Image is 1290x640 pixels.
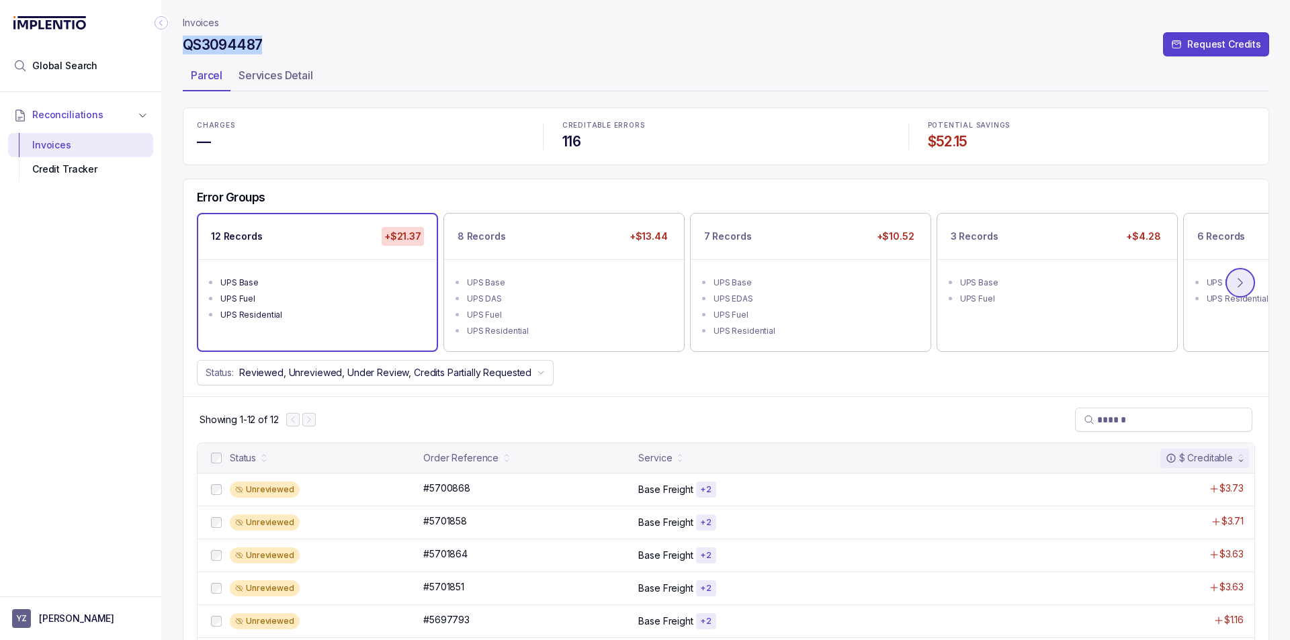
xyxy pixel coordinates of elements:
[220,292,423,306] div: UPS Fuel
[638,451,672,465] div: Service
[467,324,669,338] div: UPS Residential
[928,122,1255,130] p: POTENTIAL SAVINGS
[19,133,142,157] div: Invoices
[239,67,313,83] p: Services Detail
[153,15,169,31] div: Collapse Icon
[12,609,149,628] button: User initials[PERSON_NAME]
[1166,451,1233,465] div: $ Creditable
[714,292,916,306] div: UPS EDAS
[1163,32,1269,56] button: Request Credits
[928,132,1255,151] h4: $52.15
[183,36,262,54] h4: QS3094487
[700,484,712,495] p: + 2
[230,514,300,531] div: Unreviewed
[638,549,693,562] p: Base Freight
[700,583,712,594] p: + 2
[19,157,142,181] div: Credit Tracker
[562,122,890,130] p: CREDITABLE ERRORS
[183,64,1269,91] ul: Tab Group
[206,366,234,379] p: Status:
[230,580,300,596] div: Unreviewed
[638,516,693,529] p: Base Freight
[220,276,423,289] div: UPS Base
[700,550,712,561] p: + 2
[1219,580,1244,594] p: $3.63
[714,276,916,289] div: UPS Base
[423,613,470,627] p: #5697793
[1197,230,1246,243] p: 6 Records
[700,517,712,528] p: + 2
[211,230,263,243] p: 12 Records
[704,230,752,243] p: 7 Records
[8,100,153,130] button: Reconciliations
[197,360,554,385] button: Status:Reviewed, Unreviewed, Under Review, Credits Partially Requested
[191,67,222,83] p: Parcel
[423,580,464,594] p: #5701851
[423,451,499,465] div: Order Reference
[1224,613,1244,627] p: $1.16
[230,451,256,465] div: Status
[467,276,669,289] div: UPS Base
[211,550,222,561] input: checkbox-checkbox
[714,324,916,338] div: UPS Residential
[39,612,114,625] p: [PERSON_NAME]
[197,190,265,205] h5: Error Groups
[230,613,300,629] div: Unreviewed
[183,64,230,91] li: Tab Parcel
[423,482,470,495] p: #5700868
[211,484,222,495] input: checkbox-checkbox
[960,276,1162,289] div: UPS Base
[230,64,321,91] li: Tab Services Detail
[1219,547,1244,561] p: $3.63
[230,482,300,498] div: Unreviewed
[211,616,222,627] input: checkbox-checkbox
[197,132,524,151] h4: —
[467,292,669,306] div: UPS DAS
[211,453,222,463] input: checkbox-checkbox
[874,227,917,246] p: +$10.52
[32,108,103,122] span: Reconciliations
[1219,482,1244,495] p: $3.73
[638,614,693,628] p: Base Freight
[638,483,693,496] p: Base Freight
[627,227,671,246] p: +$13.44
[8,130,153,185] div: Reconciliations
[230,547,300,563] div: Unreviewed
[700,616,712,627] p: + 2
[423,547,468,561] p: #5701864
[714,308,916,322] div: UPS Fuel
[239,366,531,379] p: Reviewed, Unreviewed, Under Review, Credits Partially Requested
[211,583,222,594] input: checkbox-checkbox
[200,413,278,426] p: Showing 1-12 of 12
[458,230,506,243] p: 8 Records
[200,413,278,426] div: Remaining page entries
[211,517,222,528] input: checkbox-checkbox
[562,132,890,151] h4: 116
[1187,38,1261,51] p: Request Credits
[220,308,423,322] div: UPS Residential
[960,292,1162,306] div: UPS Fuel
[197,122,524,130] p: CHARGES
[951,230,998,243] p: 3 Records
[467,308,669,322] div: UPS Fuel
[183,16,219,30] nav: breadcrumb
[1123,227,1163,246] p: +$4.28
[32,59,97,73] span: Global Search
[183,16,219,30] a: Invoices
[382,227,424,246] p: +$21.37
[1221,514,1244,528] p: $3.71
[638,582,693,595] p: Base Freight
[12,609,31,628] span: User initials
[423,514,467,528] p: #5701858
